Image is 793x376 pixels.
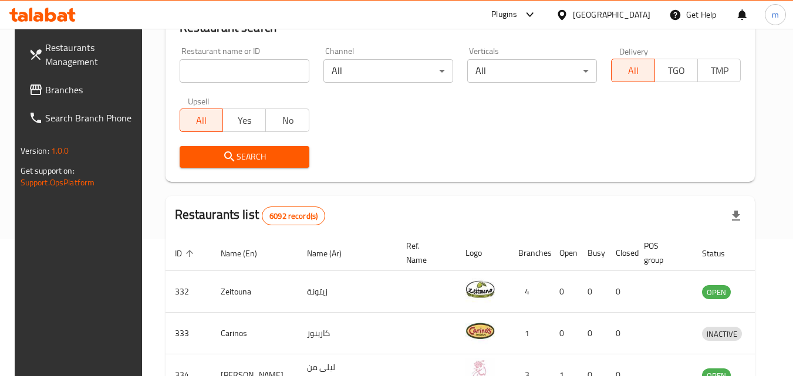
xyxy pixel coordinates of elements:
td: 0 [606,271,635,313]
span: Get support on: [21,163,75,178]
th: Logo [456,235,509,271]
td: 1 [509,313,550,354]
th: Branches [509,235,550,271]
span: POS group [644,239,679,267]
td: Carinos [211,313,298,354]
td: 0 [578,313,606,354]
span: All [616,62,650,79]
span: All [185,112,218,129]
span: Name (En) [221,246,272,260]
button: No [265,109,309,132]
a: Branches [19,76,147,104]
span: Name (Ar) [307,246,357,260]
span: INACTIVE [702,327,742,341]
span: ID [175,246,197,260]
div: Total records count [262,206,325,225]
div: Export file [722,202,750,230]
td: 333 [166,313,211,354]
button: All [180,109,223,132]
div: All [467,59,597,83]
span: Restaurants Management [45,40,138,69]
span: OPEN [702,286,731,299]
th: Busy [578,235,606,271]
span: Yes [228,112,261,129]
a: Search Branch Phone [19,104,147,132]
button: TMP [697,59,741,82]
span: 1.0.0 [51,143,69,158]
img: Zeitouna [465,275,495,304]
span: Version: [21,143,49,158]
input: Search for restaurant name or ID.. [180,59,309,83]
td: 0 [578,271,606,313]
th: Open [550,235,578,271]
td: كارينوز [298,313,397,354]
div: INACTIVE [702,327,742,341]
td: 332 [166,271,211,313]
span: 6092 record(s) [262,211,325,222]
button: Search [180,146,309,168]
div: All [323,59,453,83]
span: TMP [703,62,736,79]
span: Search Branch Phone [45,111,138,125]
button: All [611,59,654,82]
td: 0 [550,313,578,354]
h2: Restaurant search [180,19,741,36]
a: Support.OpsPlatform [21,175,95,190]
th: Closed [606,235,635,271]
label: Delivery [619,47,649,55]
div: OPEN [702,285,731,299]
span: No [271,112,304,129]
span: Status [702,246,740,260]
span: m [772,8,779,21]
label: Upsell [188,97,210,105]
div: [GEOGRAPHIC_DATA] [573,8,650,21]
td: Zeitouna [211,271,298,313]
button: Yes [222,109,266,132]
td: زيتونة [298,271,397,313]
td: 0 [606,313,635,354]
h2: Restaurants list [175,206,326,225]
button: TGO [654,59,698,82]
span: Branches [45,83,138,97]
img: Carinos [465,316,495,345]
span: Ref. Name [406,239,442,267]
td: 4 [509,271,550,313]
a: Restaurants Management [19,33,147,76]
div: Plugins [491,8,517,22]
span: TGO [660,62,693,79]
span: Search [189,150,300,164]
td: 0 [550,271,578,313]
